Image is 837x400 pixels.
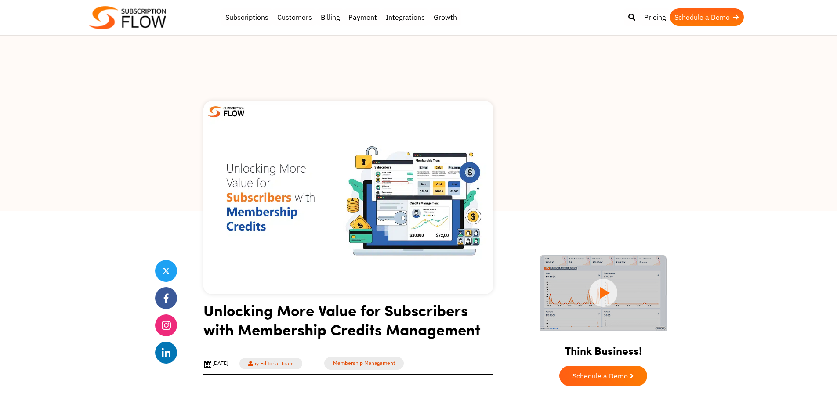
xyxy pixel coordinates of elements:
img: intro video [540,255,667,331]
a: Billing [316,8,344,26]
a: Membership Management [324,357,404,370]
a: Customers [273,8,316,26]
h2: Think Business! [524,333,682,361]
a: Schedule a Demo [559,366,647,386]
a: by Editorial Team [239,358,302,369]
img: Membership Credits Management [203,101,493,294]
h1: Unlocking More Value for Subscribers with Membership Credits Management [203,300,493,346]
div: [DATE] [203,359,228,368]
a: Pricing [640,8,670,26]
a: Integrations [381,8,429,26]
a: Schedule a Demo [670,8,744,26]
img: Subscriptionflow [89,6,166,29]
a: Payment [344,8,381,26]
a: Subscriptions [221,8,273,26]
a: Growth [429,8,461,26]
span: Schedule a Demo [572,372,628,379]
